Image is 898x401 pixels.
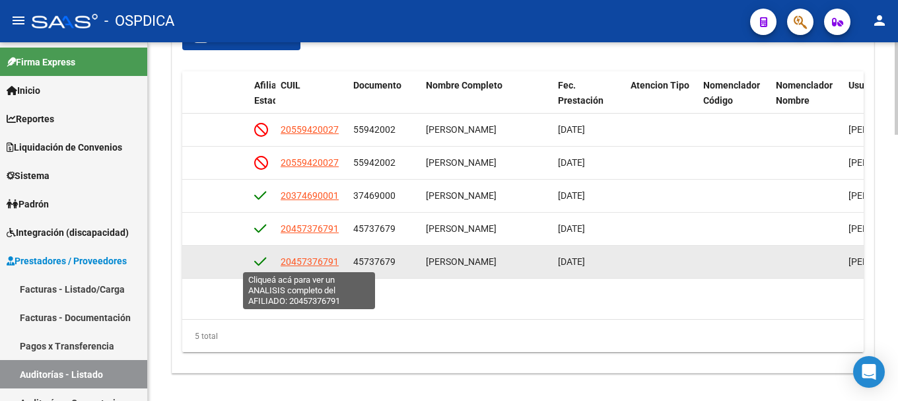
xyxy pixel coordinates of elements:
[281,157,339,168] span: 20559420027
[426,223,497,234] span: [PERSON_NAME]
[7,254,127,268] span: Prestadores / Proveedores
[353,80,401,91] span: Documento
[281,223,339,234] span: 20457376791
[193,32,290,44] span: Exportar Items
[7,83,40,98] span: Inicio
[426,80,502,91] span: Nombre Completo
[426,124,497,135] span: [PERSON_NAME]
[11,13,26,28] mat-icon: menu
[281,80,300,91] span: CUIL
[853,356,885,388] div: Open Intercom Messenger
[182,320,864,353] div: 5 total
[558,157,585,168] span: [DATE]
[625,71,698,129] datatable-header-cell: Atencion Tipo
[104,7,174,36] span: - OSPDICA
[281,124,339,135] span: 20559420027
[353,190,396,201] span: 37469000
[703,80,760,106] span: Nomenclador Código
[426,256,497,267] span: [PERSON_NAME]
[553,71,625,129] datatable-header-cell: Fec. Prestación
[558,223,585,234] span: [DATE]
[558,256,585,267] span: [DATE]
[7,197,49,211] span: Padrón
[776,80,833,106] span: Nomenclador Nombre
[249,71,275,129] datatable-header-cell: Afiliado Estado
[7,55,75,69] span: Firma Express
[7,225,129,240] span: Integración (discapacidad)
[281,256,339,267] span: 20457376791
[353,256,396,267] span: 45737679
[421,71,553,129] datatable-header-cell: Nombre Completo
[254,80,287,106] span: Afiliado Estado
[872,13,887,28] mat-icon: person
[426,157,497,168] span: [PERSON_NAME]
[698,71,771,129] datatable-header-cell: Nomenclador Código
[281,190,339,201] span: 20374690001
[7,140,122,155] span: Liquidación de Convenios
[771,71,843,129] datatable-header-cell: Nomenclador Nombre
[117,71,249,129] datatable-header-cell: Descripción
[7,168,50,183] span: Sistema
[353,157,396,168] span: 55942002
[426,190,497,201] span: [PERSON_NAME]
[348,71,421,129] datatable-header-cell: Documento
[848,80,881,91] span: Usuario
[275,71,348,129] datatable-header-cell: CUIL
[353,124,396,135] span: 55942002
[558,190,585,201] span: [DATE]
[353,223,396,234] span: 45737679
[558,124,585,135] span: [DATE]
[558,80,604,106] span: Fec. Prestación
[631,80,689,91] span: Atencion Tipo
[7,112,54,126] span: Reportes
